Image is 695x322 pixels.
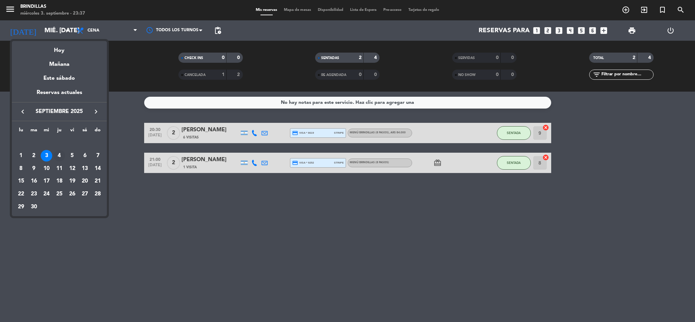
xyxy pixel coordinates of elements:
[40,126,53,137] th: miércoles
[66,163,78,174] div: 12
[91,188,104,201] td: 28 de septiembre de 2025
[28,150,40,162] div: 2
[79,150,91,162] div: 6
[91,175,104,188] td: 21 de septiembre de 2025
[15,163,27,174] div: 8
[54,176,65,187] div: 18
[91,162,104,175] td: 14 de septiembre de 2025
[66,175,79,188] td: 19 de septiembre de 2025
[29,107,90,116] span: septiembre 2025
[54,163,65,174] div: 11
[66,176,78,187] div: 19
[54,150,65,162] div: 4
[40,162,53,175] td: 10 de septiembre de 2025
[40,188,53,201] td: 24 de septiembre de 2025
[27,126,40,137] th: martes
[40,149,53,162] td: 3 de septiembre de 2025
[92,176,103,187] div: 21
[15,175,27,188] td: 15 de septiembre de 2025
[15,188,27,201] td: 22 de septiembre de 2025
[17,107,29,116] button: keyboard_arrow_left
[15,201,27,213] div: 29
[12,69,107,88] div: Este sábado
[27,149,40,162] td: 2 de septiembre de 2025
[79,149,92,162] td: 6 de septiembre de 2025
[53,175,66,188] td: 18 de septiembre de 2025
[92,188,103,200] div: 28
[79,162,92,175] td: 13 de septiembre de 2025
[54,188,65,200] div: 25
[79,176,91,187] div: 20
[40,175,53,188] td: 17 de septiembre de 2025
[92,108,100,116] i: keyboard_arrow_right
[15,150,27,162] div: 1
[79,175,92,188] td: 20 de septiembre de 2025
[66,162,79,175] td: 12 de septiembre de 2025
[79,188,91,200] div: 27
[12,41,107,55] div: Hoy
[92,150,103,162] div: 7
[66,188,78,200] div: 26
[27,188,40,201] td: 23 de septiembre de 2025
[19,108,27,116] i: keyboard_arrow_left
[90,107,102,116] button: keyboard_arrow_right
[53,188,66,201] td: 25 de septiembre de 2025
[15,176,27,187] div: 15
[79,126,92,137] th: sábado
[15,188,27,200] div: 22
[15,126,27,137] th: lunes
[15,201,27,213] td: 29 de septiembre de 2025
[91,126,104,137] th: domingo
[12,88,107,102] div: Reservas actuales
[66,188,79,201] td: 26 de septiembre de 2025
[28,188,40,200] div: 23
[92,163,103,174] div: 14
[66,126,79,137] th: viernes
[15,149,27,162] td: 1 de septiembre de 2025
[27,201,40,213] td: 30 de septiembre de 2025
[53,162,66,175] td: 11 de septiembre de 2025
[28,201,40,213] div: 30
[41,163,52,174] div: 10
[53,126,66,137] th: jueves
[27,175,40,188] td: 16 de septiembre de 2025
[41,150,52,162] div: 3
[28,176,40,187] div: 16
[12,55,107,69] div: Mañana
[15,162,27,175] td: 8 de septiembre de 2025
[66,149,79,162] td: 5 de septiembre de 2025
[79,163,91,174] div: 13
[91,149,104,162] td: 7 de septiembre de 2025
[28,163,40,174] div: 9
[27,162,40,175] td: 9 de septiembre de 2025
[53,149,66,162] td: 4 de septiembre de 2025
[41,176,52,187] div: 17
[41,188,52,200] div: 24
[79,188,92,201] td: 27 de septiembre de 2025
[66,150,78,162] div: 5
[15,137,104,150] td: SEP.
